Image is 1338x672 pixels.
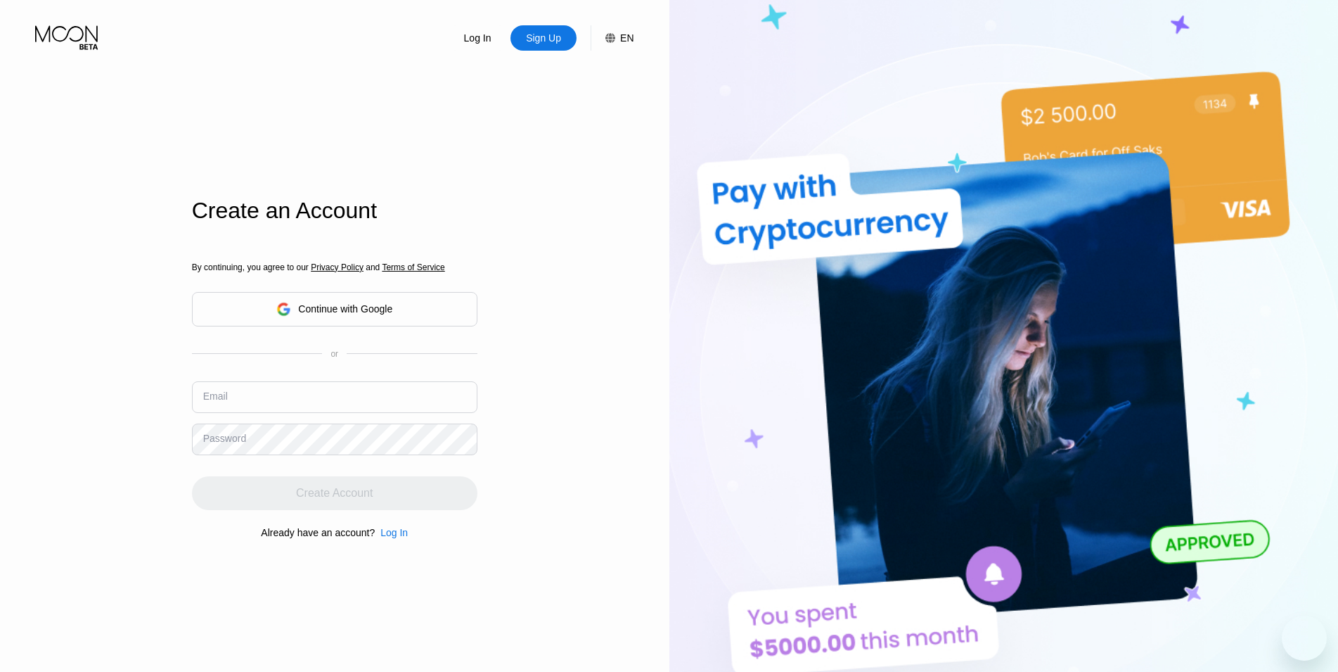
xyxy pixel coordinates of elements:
div: Already have an account? [261,527,375,538]
div: Continue with Google [192,292,477,327]
div: Log In [380,527,408,538]
span: Privacy Policy [311,262,364,272]
div: or [330,349,338,359]
div: Sign Up [510,25,577,51]
div: Create an Account [192,198,477,224]
div: EN [620,32,633,44]
span: and [364,262,382,272]
div: Password [203,433,246,444]
div: Email [203,391,228,402]
div: By continuing, you agree to our [192,262,477,272]
iframe: Button to launch messaging window [1282,616,1327,661]
div: Continue with Google [298,303,392,315]
div: Log In [444,25,510,51]
div: Sign Up [525,31,562,45]
div: Log In [375,527,408,538]
span: Terms of Service [382,262,444,272]
div: Log In [463,31,493,45]
div: EN [591,25,633,51]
